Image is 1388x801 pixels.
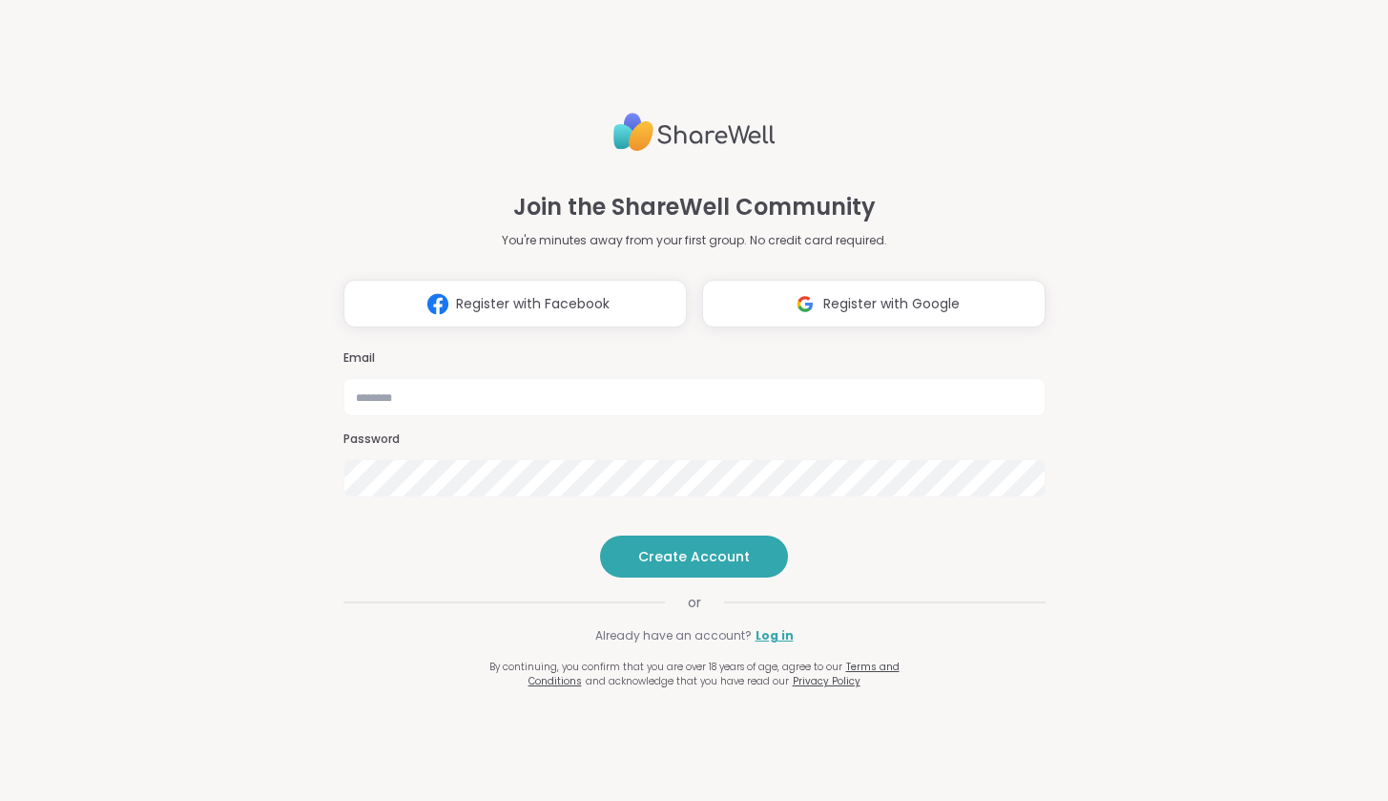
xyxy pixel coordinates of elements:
[600,536,788,578] button: Create Account
[638,547,750,566] span: Create Account
[343,350,1046,367] h3: Email
[595,627,752,644] span: Already have an account?
[420,286,456,322] img: ShareWell Logomark
[456,294,610,314] span: Register with Facebook
[665,593,724,612] span: or
[613,105,776,159] img: ShareWell Logo
[787,286,823,322] img: ShareWell Logomark
[823,294,960,314] span: Register with Google
[528,660,900,688] a: Terms and Conditions
[343,280,687,327] button: Register with Facebook
[489,660,842,674] span: By continuing, you confirm that you are over 18 years of age, agree to our
[586,674,789,688] span: and acknowledge that you have read our
[756,627,794,644] a: Log in
[702,280,1046,327] button: Register with Google
[343,432,1046,448] h3: Password
[502,232,887,249] p: You're minutes away from your first group. No credit card required.
[793,674,860,688] a: Privacy Policy
[513,190,876,224] h1: Join the ShareWell Community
